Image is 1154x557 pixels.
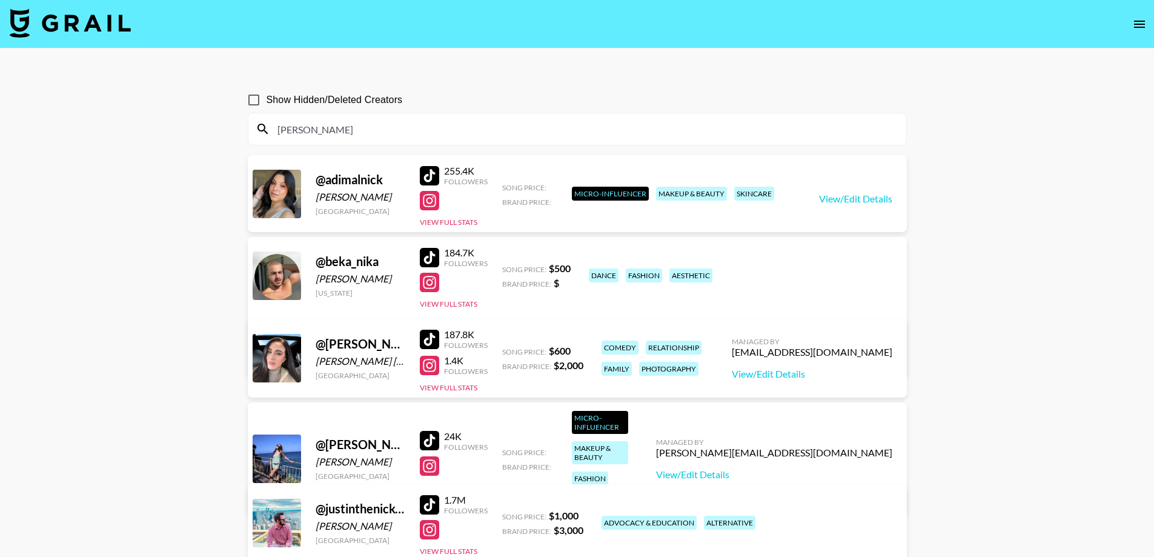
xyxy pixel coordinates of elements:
[267,93,403,107] span: Show Hidden/Deleted Creators
[1127,12,1152,36] button: open drawer
[732,337,892,346] div: Managed By
[732,368,892,380] a: View/Edit Details
[572,441,628,464] div: makeup & beauty
[316,289,405,298] div: [US_STATE]
[554,359,583,371] strong: $ 2,000
[502,347,546,356] span: Song Price:
[626,268,662,282] div: fashion
[549,345,571,356] strong: $ 600
[444,341,488,350] div: Followers
[502,198,551,207] span: Brand Price:
[316,501,405,516] div: @ justinthenickofcrime
[316,536,405,545] div: [GEOGRAPHIC_DATA]
[316,207,405,216] div: [GEOGRAPHIC_DATA]
[502,183,546,192] span: Song Price:
[502,265,546,274] span: Song Price:
[656,447,892,459] div: [PERSON_NAME][EMAIL_ADDRESS][DOMAIN_NAME]
[819,193,892,205] a: View/Edit Details
[316,456,405,468] div: [PERSON_NAME]
[656,438,892,447] div: Managed By
[316,254,405,269] div: @ beka_nika
[420,299,477,309] button: View Full Stats
[502,512,546,521] span: Song Price:
[444,430,488,442] div: 24K
[572,187,649,201] div: Micro-Influencer
[602,516,697,530] div: advocacy & education
[420,218,477,227] button: View Full Stats
[669,268,712,282] div: aesthetic
[732,346,892,358] div: [EMAIL_ADDRESS][DOMAIN_NAME]
[502,279,551,289] span: Brand Price:
[316,437,405,452] div: @ [PERSON_NAME].[PERSON_NAME]
[549,262,571,274] strong: $ 500
[316,371,405,380] div: [GEOGRAPHIC_DATA]
[734,187,774,201] div: skincare
[554,524,583,536] strong: $ 3,000
[502,527,551,536] span: Brand Price:
[10,8,131,38] img: Grail Talent
[316,191,405,203] div: [PERSON_NAME]
[316,273,405,285] div: [PERSON_NAME]
[444,355,488,367] div: 1.4K
[444,367,488,376] div: Followers
[589,268,618,282] div: dance
[316,472,405,481] div: [GEOGRAPHIC_DATA]
[554,277,559,289] strong: $
[444,442,488,452] div: Followers
[572,411,628,434] div: Micro-Influencer
[316,172,405,187] div: @ adimalnick
[502,448,546,457] span: Song Price:
[444,165,488,177] div: 255.4K
[704,516,755,530] div: alternative
[444,506,488,515] div: Followers
[444,494,488,506] div: 1.7M
[316,520,405,532] div: [PERSON_NAME]
[316,355,405,367] div: [PERSON_NAME] [PERSON_NAME]
[656,187,727,201] div: makeup & beauty
[602,362,632,376] div: family
[602,341,638,355] div: comedy
[270,119,899,139] input: Search by User Name
[420,383,477,392] button: View Full Stats
[444,259,488,268] div: Followers
[646,341,701,355] div: relationship
[502,462,551,472] span: Brand Price:
[502,362,551,371] span: Brand Price:
[444,329,488,341] div: 187.8K
[420,483,477,492] button: View Full Stats
[656,469,892,481] a: View/Edit Details
[639,362,698,376] div: photography
[420,547,477,556] button: View Full Stats
[572,472,608,485] div: fashion
[549,510,579,521] strong: $ 1,000
[316,336,405,352] div: @ [PERSON_NAME].nickel
[444,247,488,259] div: 184.7K
[444,177,488,186] div: Followers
